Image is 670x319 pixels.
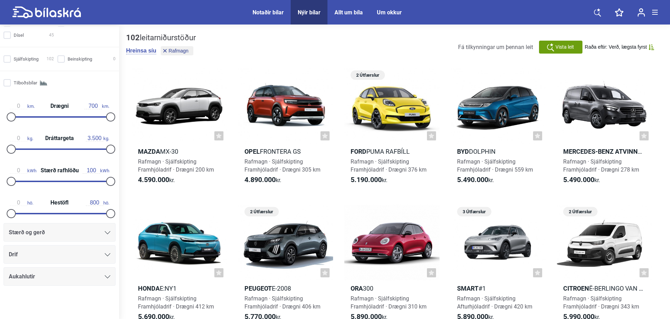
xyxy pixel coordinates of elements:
[457,148,469,155] b: BYD
[351,295,427,310] span: Rafmagn · Sjálfskipting Framhjóladrif · Drægni 310 km
[351,175,382,184] b: 5.190.000
[557,147,652,155] h2: eCitan 112 millilangur - 11 kW hleðsla
[563,158,639,173] span: Rafmagn · Sjálfskipting Framhjóladrif · Drægni 278 km
[557,68,652,190] a: Mercedes-Benz AtvinnubílareCitan 112 millilangur - 11 kW hleðslaRafmagn · SjálfskiptingFramhjólad...
[557,284,652,292] h2: ë-Berlingo Van L1
[138,175,169,184] b: 4.590.000
[68,55,92,63] span: Beinskipting
[49,32,54,39] span: 45
[637,8,645,17] img: user-login.svg
[244,148,260,155] b: Opel
[585,44,654,50] button: Raða eftir: Verð, lægsta fyrst
[39,168,81,173] span: Stærð rafhlöðu
[14,32,24,39] span: Dísel
[451,68,546,190] a: BYDDolphinRafmagn · SjálfskiptingFramhjóladrif · Drægni 559 km5.490.000kr.
[585,44,647,50] span: Raða eftir: Verð, lægsta fyrst
[457,176,494,184] span: kr.
[126,33,196,42] div: leitarniðurstöður
[244,285,272,292] b: Peugeot
[10,103,35,109] span: km.
[351,158,427,173] span: Rafmagn · Sjálfskipting Framhjóladrif · Drægni 376 km
[126,47,156,54] button: Hreinsa síu
[138,295,214,310] span: Rafmagn · Sjálfskipting Framhjóladrif · Drægni 412 km
[10,200,33,206] span: hö.
[14,55,39,63] span: Sjálfskipting
[354,70,381,80] span: 2 Útfærslur
[238,68,333,190] a: OpelFrontera GSRafmagn · SjálfskiptingFramhjóladrif · Drægni 305 km4.890.000kr.
[9,228,45,237] span: Stærð og gerð
[244,175,276,184] b: 4.890.000
[86,135,109,141] span: kg.
[567,207,594,216] span: 2 Útfærslur
[9,250,18,259] span: Drif
[126,33,140,42] b: 102
[84,103,109,109] span: km.
[132,284,227,292] h2: e:Ny1
[351,176,387,184] span: kr.
[457,285,478,292] b: Smart
[47,55,54,63] span: 102
[344,147,440,155] h2: Puma rafbíll
[86,200,109,206] span: hö.
[113,55,116,63] span: 0
[132,147,227,155] h2: MX-30
[43,136,76,141] span: Dráttargeta
[14,79,37,86] span: Tilboðsbílar
[344,68,440,190] a: 2 ÚtfærslurFordPuma rafbíllRafmagn · SjálfskiptingFramhjóladrif · Drægni 376 km5.190.000kr.
[555,43,574,51] span: Vista leit
[49,103,70,109] span: Drægni
[451,147,546,155] h2: Dolphin
[10,167,36,174] span: kWh
[563,175,594,184] b: 5.490.000
[334,9,363,16] a: Allt um bíla
[344,284,440,292] h2: 300
[49,200,70,206] span: Hestöfl
[563,148,659,155] b: Mercedes-Benz Atvinnubílar
[161,46,193,55] button: Rafmagn
[9,272,35,282] span: Aukahlutir
[377,9,402,16] a: Um okkur
[563,295,639,310] span: Rafmagn · Sjálfskipting Framhjóladrif · Drægni 343 km
[238,284,333,292] h2: e-2008
[138,285,160,292] b: Honda
[563,176,600,184] span: kr.
[461,207,488,216] span: 3 Útfærslur
[457,158,533,173] span: Rafmagn · Sjálfskipting Framhjóladrif · Drægni 559 km
[351,285,363,292] b: ORA
[138,158,214,173] span: Rafmagn · Sjálfskipting Framhjóladrif · Drægni 200 km
[253,9,284,16] a: Notaðir bílar
[138,176,175,184] span: kr.
[138,148,160,155] b: Mazda
[458,44,533,50] span: Fá tilkynningar um þennan leit
[83,167,109,174] span: kWh
[563,285,589,292] b: Citroen
[244,176,281,184] span: kr.
[168,48,188,53] span: Rafmagn
[451,284,546,292] h2: #1
[457,295,532,310] span: Rafmagn · Sjálfskipting Afturhjóladrif · Drægni 420 km
[238,147,333,155] h2: Frontera GS
[298,9,320,16] a: Nýir bílar
[351,148,366,155] b: Ford
[132,68,227,190] a: MazdaMX-30Rafmagn · SjálfskiptingFramhjóladrif · Drægni 200 km4.590.000kr.
[244,295,320,310] span: Rafmagn · Sjálfskipting Framhjóladrif · Drægni 406 km
[10,135,33,141] span: kg.
[244,158,320,173] span: Rafmagn · Sjálfskipting Framhjóladrif · Drægni 305 km
[248,207,275,216] span: 2 Útfærslur
[457,175,488,184] b: 5.490.000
